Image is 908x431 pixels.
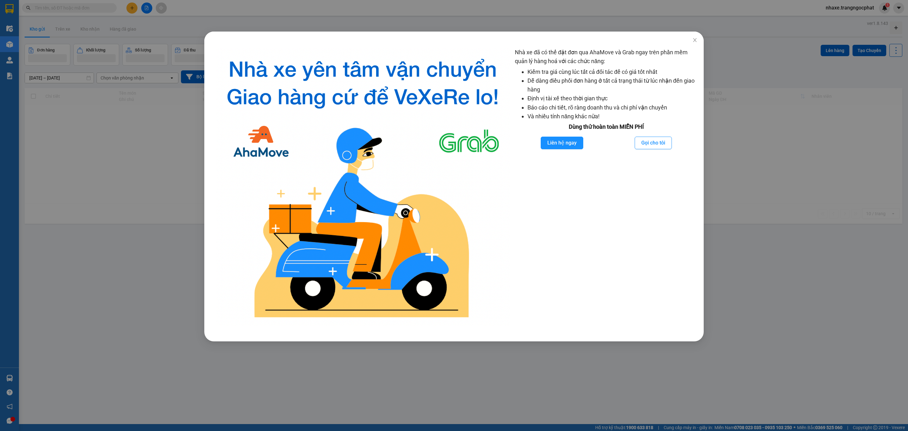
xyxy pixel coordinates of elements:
li: Dễ dàng điều phối đơn hàng ở tất cả trạng thái từ lúc nhận đến giao hàng [527,76,697,94]
span: Gọi cho tôi [641,139,665,147]
div: Nhà xe đã có thể đặt đơn qua AhaMove và Grab ngay trên phần mềm quản lý hàng hoá với các chức năng: [515,48,697,326]
li: Định vị tài xế theo thời gian thực [527,94,697,103]
img: logo [216,48,510,326]
span: Liên hệ ngay [547,139,577,147]
li: Báo cáo chi tiết, rõ ràng doanh thu và chi phí vận chuyển [527,103,697,112]
div: Dùng thử hoàn toàn MIỄN PHÍ [515,122,697,131]
li: Và nhiều tính năng khác nữa! [527,112,697,121]
button: Gọi cho tôi [635,137,672,149]
button: Liên hệ ngay [541,137,583,149]
span: close [692,38,697,43]
button: Close [686,32,704,49]
li: Kiểm tra giá cùng lúc tất cả đối tác để có giá tốt nhất [527,68,697,76]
